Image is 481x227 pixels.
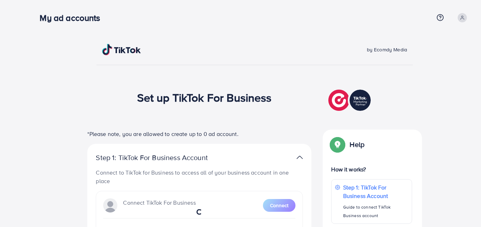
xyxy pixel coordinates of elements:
p: Guide to connect TikTok Business account [343,203,408,220]
span: by Ecomdy Media [367,46,407,53]
img: Popup guide [331,138,344,151]
p: Step 1: TikTok For Business Account [96,153,230,162]
img: TikTok partner [328,88,373,113]
p: How it works? [331,165,412,174]
img: TikTok partner [297,152,303,163]
h3: My ad accounts [40,13,106,23]
p: Step 1: TikTok For Business Account [343,183,408,200]
p: *Please note, you are allowed to create up to 0 ad account. [87,130,311,138]
p: Help [350,140,364,149]
h1: Set up TikTok For Business [137,91,272,104]
img: TikTok [102,44,141,55]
